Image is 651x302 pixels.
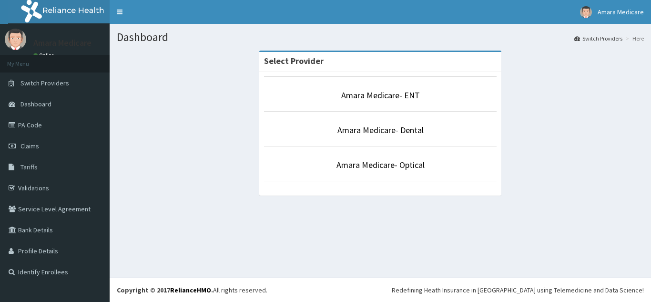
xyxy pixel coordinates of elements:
[264,55,324,66] strong: Select Provider
[170,286,211,294] a: RelianceHMO
[117,31,644,43] h1: Dashboard
[337,125,424,135] a: Amara Medicare- Dental
[598,8,644,16] span: Amara Medicare
[580,6,592,18] img: User Image
[5,29,26,50] img: User Image
[33,52,56,59] a: Online
[574,34,622,42] a: Switch Providers
[117,286,213,294] strong: Copyright © 2017 .
[110,278,651,302] footer: All rights reserved.
[20,163,38,171] span: Tariffs
[341,90,420,101] a: Amara Medicare- ENT
[20,79,69,87] span: Switch Providers
[20,100,51,108] span: Dashboard
[20,142,39,150] span: Claims
[623,34,644,42] li: Here
[336,159,425,170] a: Amara Medicare- Optical
[392,285,644,295] div: Redefining Heath Insurance in [GEOGRAPHIC_DATA] using Telemedicine and Data Science!
[33,39,92,47] p: Amara Medicare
